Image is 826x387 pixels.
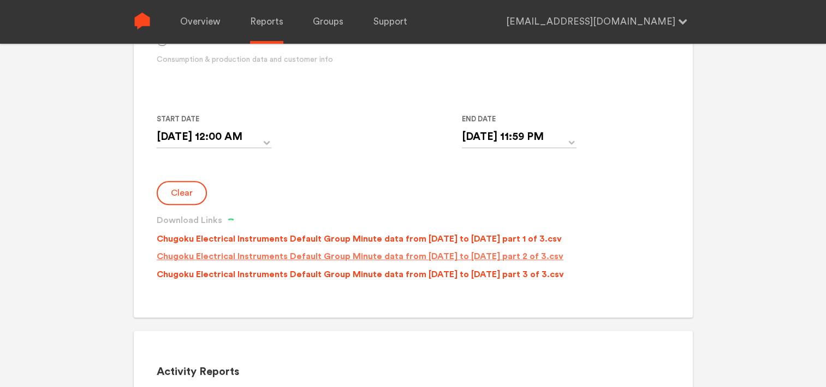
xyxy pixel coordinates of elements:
[157,54,390,66] div: Consumption & production data and customer info
[157,232,562,245] p: Chugoku Electrical Instruments Default Group Minute data from [DATE] to [DATE] part 1 of 3.csv
[157,365,669,379] h2: Activity Reports
[157,181,207,205] button: Clear
[157,113,263,126] label: Start Date
[462,113,568,126] label: End Date
[157,268,564,281] p: Chugoku Electrical Instruments Default Group Minute data from [DATE] to [DATE] part 3 of 3.csv
[157,214,669,227] h3: Download Links
[134,13,151,30] img: Sense Logo
[157,250,563,263] p: Chugoku Electrical Instruments Default Group Minute data from [DATE] to [DATE] part 2 of 3.csv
